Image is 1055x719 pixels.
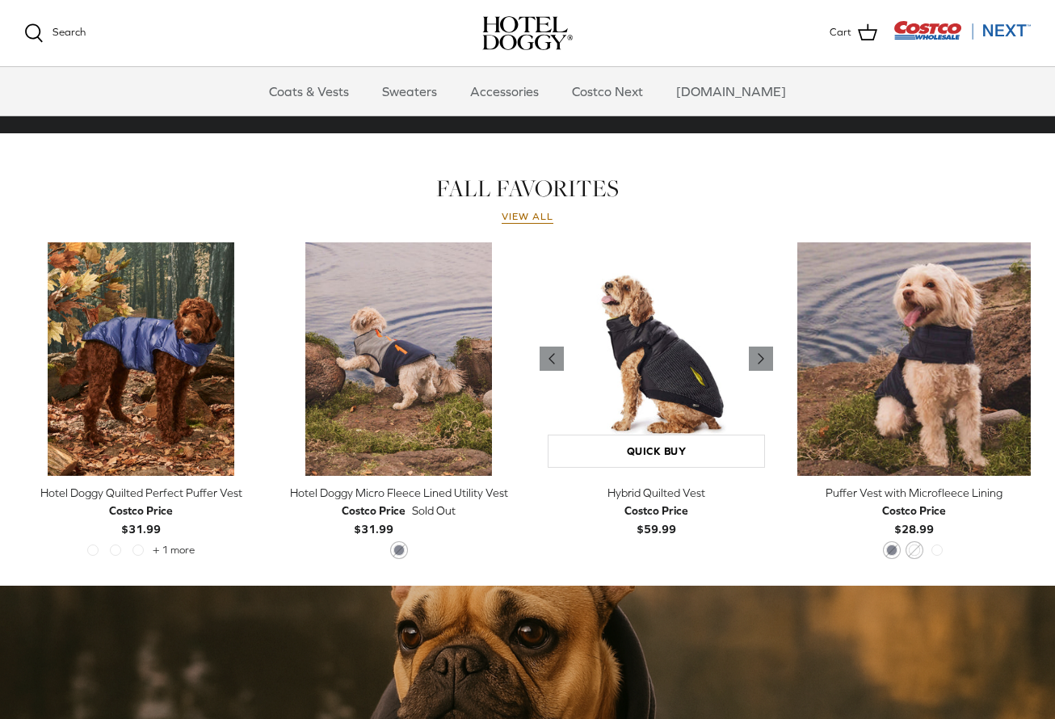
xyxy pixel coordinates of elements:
[830,24,851,41] span: Cart
[749,347,773,371] a: Previous
[893,20,1031,40] img: Costco Next
[342,502,406,535] b: $31.99
[482,16,573,50] img: hoteldoggycom
[540,347,564,371] a: Previous
[412,502,456,519] span: Sold Out
[153,545,195,556] span: + 1 more
[342,502,406,519] div: Costco Price
[540,484,773,502] div: Hybrid Quilted Vest
[24,23,86,43] a: Search
[882,502,946,535] b: $28.99
[893,31,1031,43] a: Visit Costco Next
[830,23,877,44] a: Cart
[282,484,515,502] div: Hotel Doggy Micro Fleece Lined Utility Vest
[53,26,86,38] span: Search
[624,502,688,519] div: Costco Price
[24,484,258,538] a: Hotel Doggy Quilted Perfect Puffer Vest Costco Price$31.99
[24,242,258,476] a: Hotel Doggy Quilted Perfect Puffer Vest
[282,242,515,476] a: Hotel Doggy Micro Fleece Lined Utility Vest
[624,502,688,535] b: $59.99
[557,67,658,116] a: Costco Next
[254,67,364,116] a: Coats & Vests
[540,484,773,538] a: Hybrid Quilted Vest Costco Price$59.99
[436,172,619,204] a: FALL FAVORITES
[282,484,515,538] a: Hotel Doggy Micro Fleece Lined Utility Vest Costco Price$31.99 Sold Out
[109,502,173,535] b: $31.99
[456,67,553,116] a: Accessories
[24,484,258,502] div: Hotel Doggy Quilted Perfect Puffer Vest
[368,67,452,116] a: Sweaters
[882,502,946,519] div: Costco Price
[797,484,1031,502] div: Puffer Vest with Microfleece Lining
[548,435,765,468] a: Quick buy
[109,502,173,519] div: Costco Price
[482,16,573,50] a: hoteldoggy.com hoteldoggycom
[662,67,801,116] a: [DOMAIN_NAME]
[540,242,773,476] a: Hybrid Quilted Vest
[502,211,553,224] a: View all
[797,484,1031,538] a: Puffer Vest with Microfleece Lining Costco Price$28.99
[797,242,1031,476] a: Puffer Vest with Microfleece Lining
